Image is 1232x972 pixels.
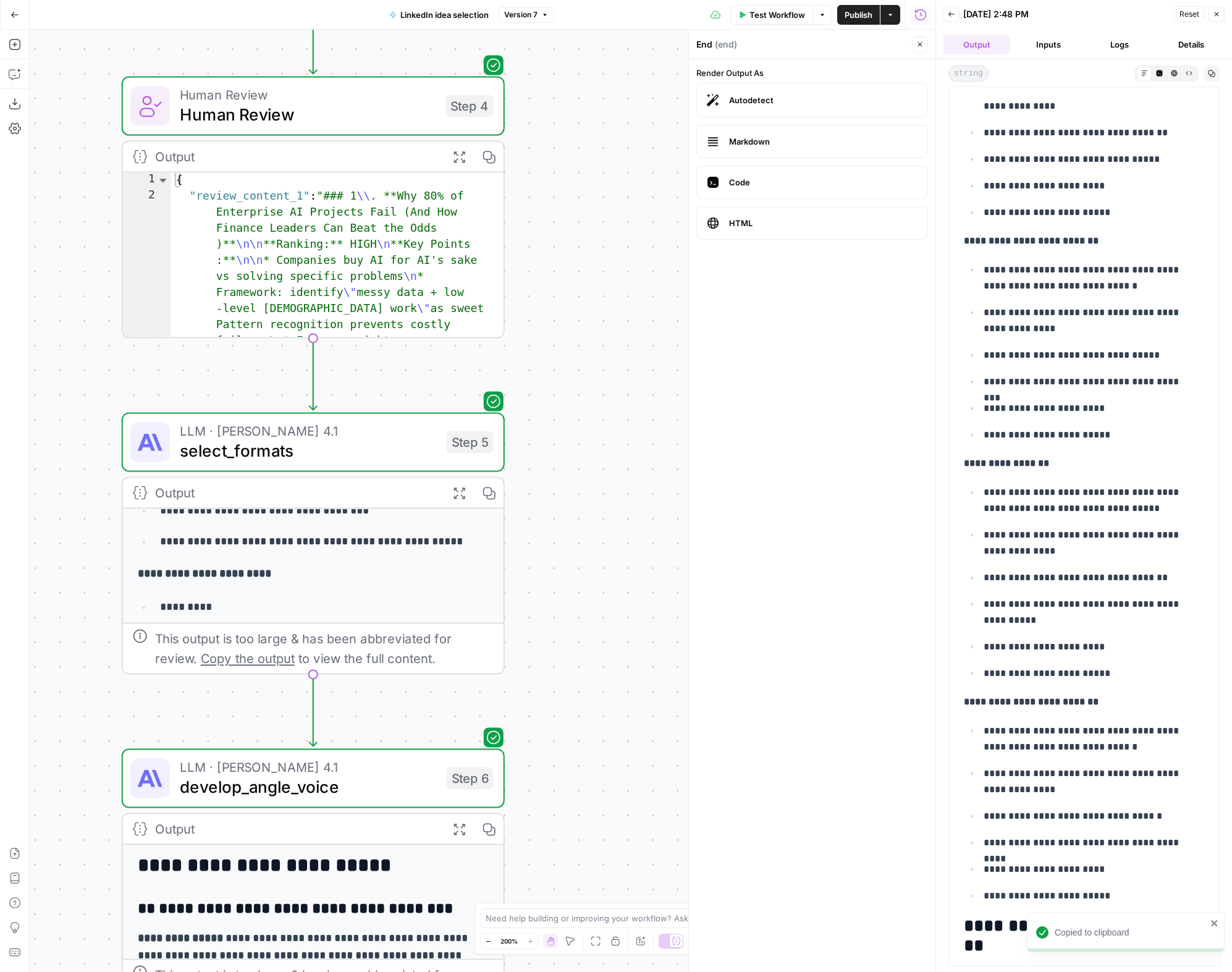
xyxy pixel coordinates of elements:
[155,819,437,839] div: Output
[696,38,908,51] div: End
[1179,9,1199,20] span: Reset
[1210,918,1219,928] button: close
[445,95,494,117] div: Step 4
[504,9,538,20] span: Version 7
[1087,35,1154,54] button: Logs
[180,421,437,441] span: LLM · [PERSON_NAME] 4.1
[310,2,317,74] g: Edge from step_3 to step_4
[447,767,494,789] div: Step 6
[400,9,489,21] span: LinkedIn idea selection
[715,38,737,51] span: ( end )
[180,757,437,777] span: LLM · [PERSON_NAME] 4.1
[1158,35,1225,54] button: Details
[156,172,170,188] span: Toggle code folding, rows 1 through 3
[180,85,436,104] span: Human Review
[180,774,437,799] span: develop_angle_voice
[123,172,171,188] div: 1
[447,431,494,453] div: Step 5
[201,651,295,666] span: Copy the output
[180,102,436,127] span: Human Review
[729,176,918,188] span: Code
[948,66,989,82] span: string
[155,483,437,502] div: Output
[499,7,554,23] button: Version 7
[155,628,494,668] div: This output is too large & has been abbreviated for review. to view the full content.
[1174,6,1205,22] button: Reset
[943,35,1010,54] button: Output
[1055,926,1207,939] div: Copied to clipboard
[729,135,918,148] span: Markdown
[310,674,317,746] g: Edge from step_5 to step_6
[749,9,805,21] span: Test Workflow
[837,5,880,25] button: Publish
[155,146,437,166] div: Output
[310,338,317,410] g: Edge from step_4 to step_5
[180,438,437,463] span: select_formats
[382,5,496,25] button: LinkedIn idea selection
[1015,35,1082,54] button: Inputs
[500,936,518,946] span: 200%
[729,94,918,106] span: Autodetect
[122,76,505,338] div: Human ReviewHuman ReviewStep 4Output{ "review_content_1":"### 1\\. **Why 80% of Enterprise AI Pro...
[729,217,918,229] span: HTML
[845,9,872,21] span: Publish
[696,67,928,79] label: Render Output As
[730,5,812,25] button: Test Workflow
